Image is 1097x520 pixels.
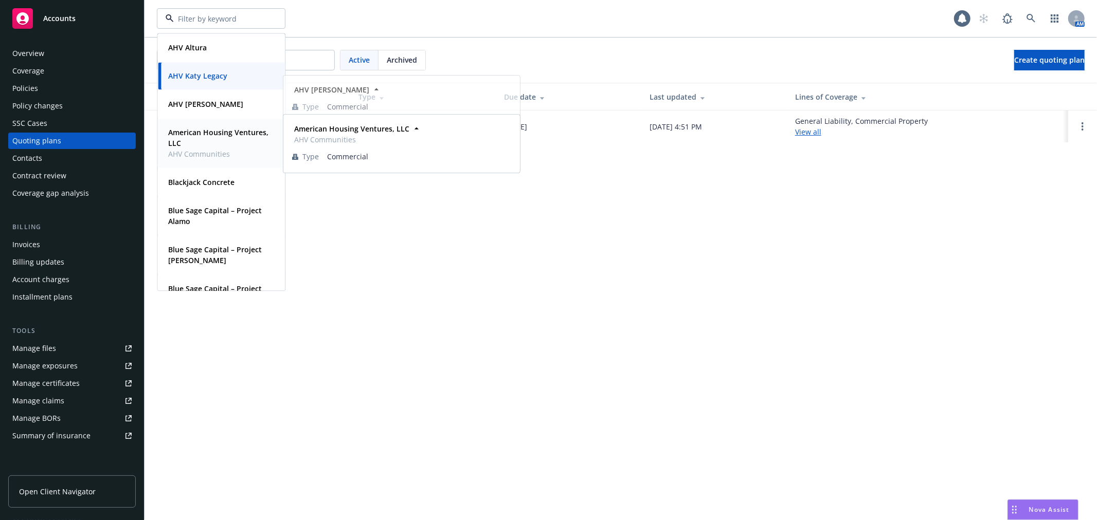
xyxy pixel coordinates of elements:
[294,124,409,134] strong: American Housing Ventures, LLC
[302,151,319,162] span: Type
[1029,505,1070,514] span: Nova Assist
[1076,120,1089,133] a: Open options
[1014,50,1085,70] a: Create quoting plan
[8,465,136,475] div: Analytics hub
[174,13,264,24] input: Filter by keyword
[168,148,272,159] span: AHV Communities
[795,91,1060,102] div: Lines of Coverage
[168,177,235,187] strong: Blackjack Concrete
[8,150,136,166] a: Contacts
[12,168,66,184] div: Contract review
[19,486,96,497] span: Open Client Navigator
[795,116,928,137] div: General Liability, Commercial Property
[8,358,136,374] a: Manage exposures
[8,410,136,426] a: Manage BORs
[168,71,227,81] strong: AHV Katy Legacy
[795,127,821,137] a: View all
[12,428,91,444] div: Summary of insurance
[168,206,262,226] strong: Blue Sage Capital – Project Alamo
[1021,8,1041,29] a: Search
[8,133,136,149] a: Quoting plans
[8,236,136,253] a: Invoices
[12,98,63,114] div: Policy changes
[12,115,47,132] div: SSC Cases
[12,271,69,288] div: Account charges
[12,393,64,409] div: Manage claims
[327,101,511,112] span: Commercial
[8,98,136,114] a: Policy changes
[8,326,136,336] div: Tools
[650,121,702,132] div: [DATE] 4:51 PM
[349,54,370,65] span: Active
[8,289,136,305] a: Installment plans
[302,101,319,112] span: Type
[12,375,80,392] div: Manage certificates
[8,115,136,132] a: SSC Cases
[12,254,64,270] div: Billing updates
[997,8,1018,29] a: Report a Bug
[168,245,262,265] strong: Blue Sage Capital – Project [PERSON_NAME]
[168,43,207,52] strong: AHV Altura
[8,428,136,444] a: Summary of insurance
[12,150,42,166] div: Contacts
[8,254,136,270] a: Billing updates
[8,271,136,288] a: Account charges
[1008,499,1078,520] button: Nova Assist
[294,134,409,145] span: AHV Communities
[12,289,73,305] div: Installment plans
[387,54,417,65] span: Archived
[8,185,136,201] a: Coverage gap analysis
[168,284,262,304] strong: Blue Sage Capital – Project White [PERSON_NAME]
[8,222,136,232] div: Billing
[8,375,136,392] a: Manage certificates
[8,168,136,184] a: Contract review
[43,14,76,23] span: Accounts
[12,185,89,201] div: Coverage gap analysis
[8,4,136,33] a: Accounts
[12,45,44,62] div: Overview
[8,393,136,409] a: Manage claims
[8,340,136,357] a: Manage files
[12,410,61,426] div: Manage BORs
[974,8,994,29] a: Start snowing
[327,151,511,162] span: Commercial
[168,99,243,109] strong: AHV [PERSON_NAME]
[12,340,56,357] div: Manage files
[8,45,136,62] a: Overview
[12,236,40,253] div: Invoices
[12,80,38,97] div: Policies
[1008,500,1021,519] div: Drag to move
[650,91,779,102] div: Last updated
[294,85,369,95] strong: AHV [PERSON_NAME]
[12,63,44,79] div: Coverage
[504,91,633,102] div: Due date
[8,80,136,97] a: Policies
[8,63,136,79] a: Coverage
[12,133,61,149] div: Quoting plans
[1045,8,1065,29] a: Switch app
[168,127,268,148] strong: American Housing Ventures, LLC
[1014,55,1085,65] span: Create quoting plan
[12,358,78,374] div: Manage exposures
